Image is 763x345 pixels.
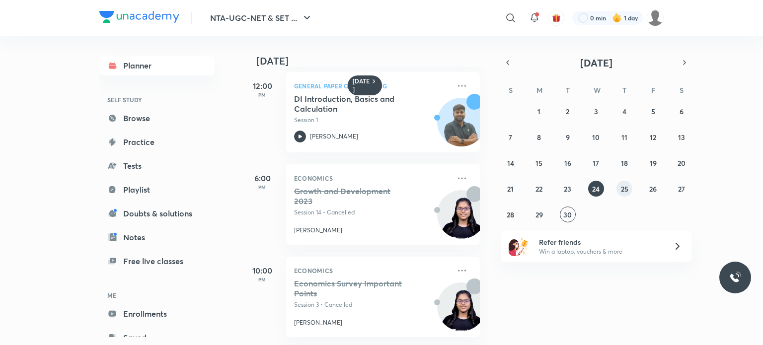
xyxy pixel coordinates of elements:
button: September 18, 2025 [616,155,632,171]
p: PM [242,92,282,98]
button: September 17, 2025 [588,155,604,171]
abbr: September 1, 2025 [537,107,540,116]
abbr: September 24, 2025 [592,184,600,194]
abbr: September 5, 2025 [651,107,655,116]
img: avatar [552,13,561,22]
a: Playlist [99,180,215,200]
button: September 5, 2025 [645,103,661,119]
p: Session 14 • Cancelled [294,208,450,217]
abbr: September 26, 2025 [649,184,657,194]
button: September 9, 2025 [560,129,576,145]
abbr: September 19, 2025 [650,158,657,168]
a: Tests [99,156,215,176]
button: September 20, 2025 [674,155,689,171]
button: September 24, 2025 [588,181,604,197]
p: Economics [294,172,450,184]
a: Enrollments [99,304,215,324]
abbr: Friday [651,85,655,95]
abbr: September 8, 2025 [537,133,541,142]
a: Free live classes [99,251,215,271]
button: September 26, 2025 [645,181,661,197]
p: PM [242,276,282,282]
abbr: September 16, 2025 [564,158,571,168]
abbr: September 23, 2025 [564,184,571,194]
a: Browse [99,108,215,128]
button: September 8, 2025 [531,129,547,145]
button: September 19, 2025 [645,155,661,171]
h6: SELF STUDY [99,91,215,108]
button: September 13, 2025 [674,129,689,145]
button: September 11, 2025 [616,129,632,145]
abbr: Wednesday [594,85,601,95]
a: Company Logo [99,11,179,25]
h5: 12:00 [242,80,282,92]
button: September 30, 2025 [560,207,576,222]
button: September 14, 2025 [503,155,519,171]
abbr: September 3, 2025 [594,107,598,116]
button: September 25, 2025 [616,181,632,197]
button: September 15, 2025 [531,155,547,171]
abbr: September 4, 2025 [622,107,626,116]
abbr: September 27, 2025 [678,184,685,194]
abbr: Thursday [622,85,626,95]
abbr: September 11, 2025 [621,133,627,142]
abbr: September 9, 2025 [566,133,570,142]
h4: [DATE] [256,55,490,67]
p: [PERSON_NAME] [310,132,358,141]
abbr: Tuesday [566,85,570,95]
img: referral [509,236,529,256]
button: September 23, 2025 [560,181,576,197]
img: Avatar [438,103,485,151]
a: Practice [99,132,215,152]
h6: [DATE] [353,77,370,93]
p: Session 1 [294,116,450,125]
button: September 16, 2025 [560,155,576,171]
abbr: September 20, 2025 [678,158,686,168]
img: Avatar [438,288,485,336]
a: Planner [99,56,215,75]
h5: Economics Survey Important Points [294,278,418,298]
abbr: September 10, 2025 [592,133,600,142]
abbr: Monday [536,85,542,95]
button: September 4, 2025 [616,103,632,119]
button: September 21, 2025 [503,181,519,197]
img: streak [612,13,622,23]
a: Notes [99,227,215,247]
p: General Paper on Teaching [294,80,450,92]
span: [DATE] [580,56,612,69]
p: Session 3 • Cancelled [294,300,450,309]
a: Doubts & solutions [99,204,215,223]
button: NTA-UGC-NET & SET ... [204,8,319,28]
button: September 28, 2025 [503,207,519,222]
h5: 6:00 [242,172,282,184]
button: September 2, 2025 [560,103,576,119]
abbr: September 18, 2025 [621,158,628,168]
abbr: September 14, 2025 [507,158,514,168]
button: September 3, 2025 [588,103,604,119]
button: September 6, 2025 [674,103,689,119]
button: September 7, 2025 [503,129,519,145]
button: September 29, 2025 [531,207,547,222]
abbr: September 6, 2025 [680,107,684,116]
button: September 27, 2025 [674,181,689,197]
abbr: September 25, 2025 [621,184,628,194]
abbr: September 22, 2025 [535,184,542,194]
abbr: September 2, 2025 [566,107,569,116]
abbr: September 12, 2025 [650,133,656,142]
p: PM [242,184,282,190]
p: [PERSON_NAME] [294,318,342,327]
button: September 1, 2025 [531,103,547,119]
h5: 10:00 [242,265,282,276]
img: Vinayak Rana [647,9,664,26]
abbr: September 30, 2025 [563,210,572,219]
abbr: September 21, 2025 [507,184,514,194]
abbr: September 13, 2025 [678,133,685,142]
img: Avatar [438,196,485,243]
img: ttu [729,272,741,283]
p: [PERSON_NAME] [294,226,342,235]
button: September 22, 2025 [531,181,547,197]
button: September 10, 2025 [588,129,604,145]
h6: ME [99,287,215,304]
abbr: September 29, 2025 [535,210,543,219]
abbr: Sunday [509,85,513,95]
